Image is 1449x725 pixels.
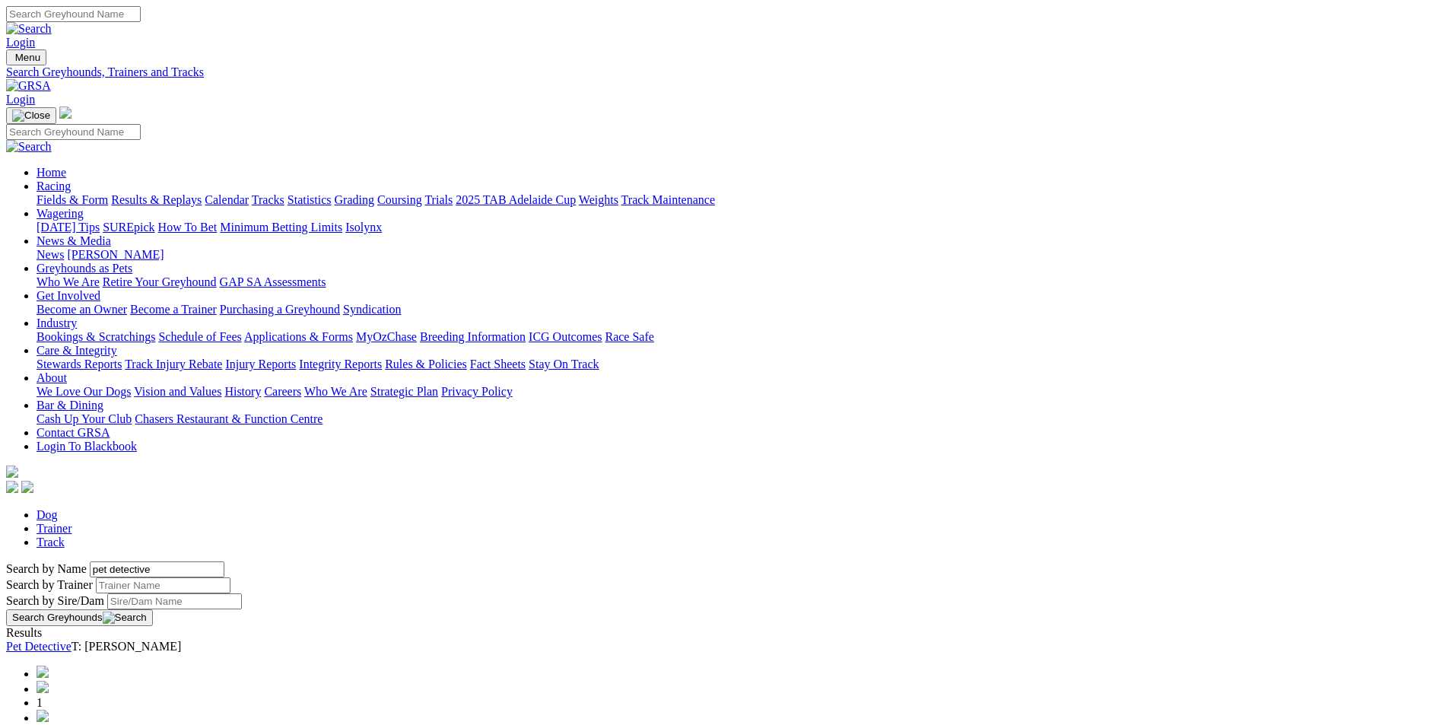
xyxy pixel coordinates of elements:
[103,275,217,288] a: Retire Your Greyhound
[125,358,222,370] a: Track Injury Rebate
[21,481,33,493] img: twitter.svg
[37,193,108,206] a: Fields & Form
[37,275,100,288] a: Who We Are
[345,221,382,234] a: Isolynx
[370,385,438,398] a: Strategic Plan
[456,193,576,206] a: 2025 TAB Adelaide Cup
[37,248,64,261] a: News
[15,52,40,63] span: Menu
[37,399,103,412] a: Bar & Dining
[37,371,67,384] a: About
[37,358,122,370] a: Stewards Reports
[6,6,141,22] input: Search
[90,561,224,577] input: Search by Greyhound name
[111,193,202,206] a: Results & Replays
[37,207,84,220] a: Wagering
[6,640,1443,653] div: T: [PERSON_NAME]
[96,577,230,593] input: Search by Trainer name
[6,49,46,65] button: Toggle navigation
[37,440,137,453] a: Login To Blackbook
[6,481,18,493] img: facebook.svg
[37,536,65,549] a: Track
[37,193,1443,207] div: Racing
[37,289,100,302] a: Get Involved
[135,412,323,425] a: Chasers Restaurant & Function Centre
[37,358,1443,371] div: Care & Integrity
[6,609,153,626] button: Search Greyhounds
[37,385,1443,399] div: About
[377,193,422,206] a: Coursing
[37,344,117,357] a: Care & Integrity
[6,140,52,154] img: Search
[6,79,51,93] img: GRSA
[103,612,147,624] img: Search
[107,593,242,609] input: Search by Sire/Dam name
[224,385,261,398] a: History
[6,562,87,575] label: Search by Name
[37,412,132,425] a: Cash Up Your Club
[37,303,1443,316] div: Get Involved
[288,193,332,206] a: Statistics
[205,193,249,206] a: Calendar
[6,466,18,478] img: logo-grsa-white.png
[621,193,715,206] a: Track Maintenance
[37,166,66,179] a: Home
[37,681,49,693] img: chevron-left-pager-blue.svg
[385,358,467,370] a: Rules & Policies
[37,330,1443,344] div: Industry
[37,234,111,247] a: News & Media
[356,330,417,343] a: MyOzChase
[252,193,284,206] a: Tracks
[6,578,93,591] label: Search by Trainer
[37,180,71,192] a: Racing
[59,107,71,119] img: logo-grsa-white.png
[37,221,100,234] a: [DATE] Tips
[6,107,56,124] button: Toggle navigation
[158,221,218,234] a: How To Bet
[37,412,1443,426] div: Bar & Dining
[605,330,653,343] a: Race Safe
[37,522,72,535] a: Trainer
[37,508,58,521] a: Dog
[343,303,401,316] a: Syndication
[579,193,618,206] a: Weights
[424,193,453,206] a: Trials
[12,110,50,122] img: Close
[441,385,513,398] a: Privacy Policy
[470,358,526,370] a: Fact Sheets
[130,303,217,316] a: Become a Trainer
[37,666,49,678] img: chevrons-left-pager-blue.svg
[304,385,367,398] a: Who We Are
[37,316,77,329] a: Industry
[6,36,35,49] a: Login
[158,330,241,343] a: Schedule of Fees
[420,330,526,343] a: Breeding Information
[6,93,35,106] a: Login
[529,358,599,370] a: Stay On Track
[225,358,296,370] a: Injury Reports
[37,275,1443,289] div: Greyhounds as Pets
[220,221,342,234] a: Minimum Betting Limits
[264,385,301,398] a: Careers
[6,594,104,607] label: Search by Sire/Dam
[6,22,52,36] img: Search
[37,426,110,439] a: Contact GRSA
[299,358,382,370] a: Integrity Reports
[37,221,1443,234] div: Wagering
[37,330,155,343] a: Bookings & Scratchings
[6,626,1443,640] div: Results
[103,221,154,234] a: SUREpick
[37,385,131,398] a: We Love Our Dogs
[37,262,132,275] a: Greyhounds as Pets
[37,696,43,709] span: 1
[6,124,141,140] input: Search
[6,65,1443,79] a: Search Greyhounds, Trainers and Tracks
[67,248,164,261] a: [PERSON_NAME]
[244,330,353,343] a: Applications & Forms
[220,303,340,316] a: Purchasing a Greyhound
[220,275,326,288] a: GAP SA Assessments
[37,710,49,722] img: chevron-right-pager-blue.svg
[134,385,221,398] a: Vision and Values
[335,193,374,206] a: Grading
